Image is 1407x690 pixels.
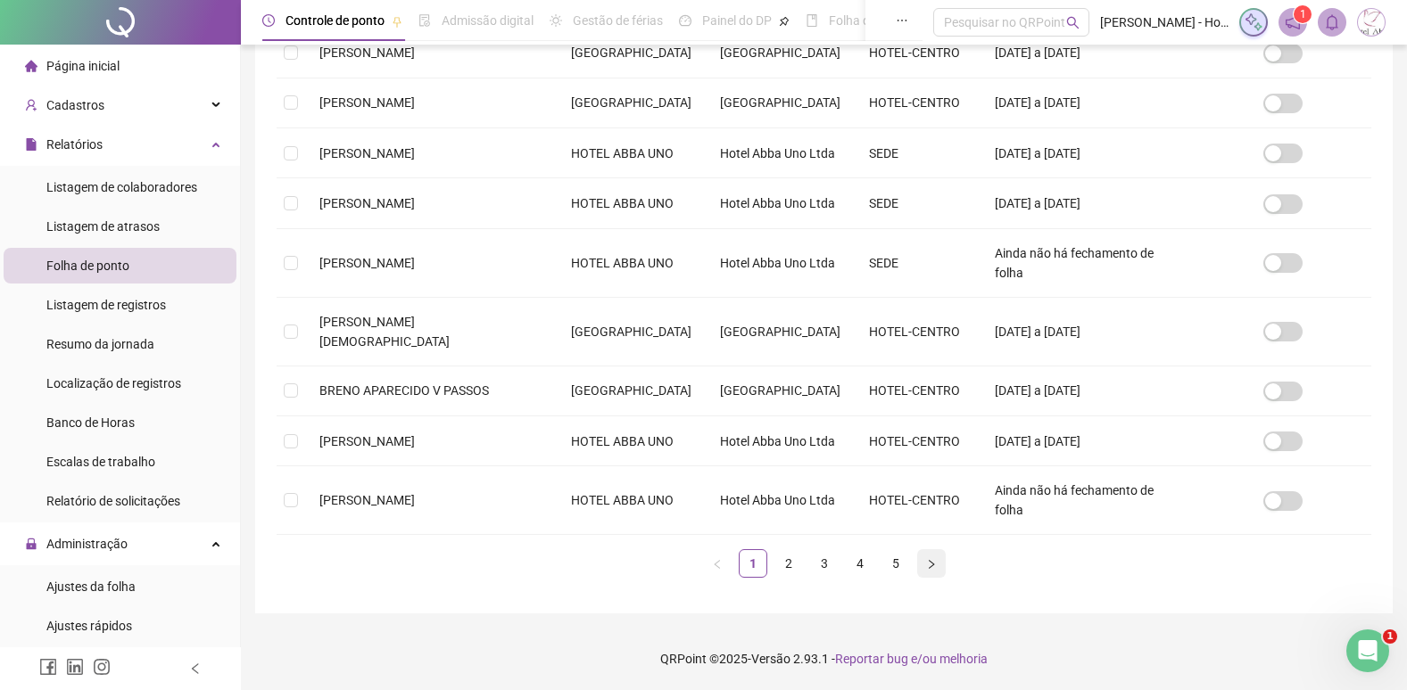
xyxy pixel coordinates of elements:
span: Folha de pagamento [829,13,943,28]
span: clock-circle [262,14,275,27]
span: dashboard [679,14,691,27]
span: sun [550,14,562,27]
span: Folha de ponto [46,259,129,273]
span: Reportar bug e/ou melhoria [835,652,988,666]
span: ellipsis [896,14,908,27]
span: 1 [1383,629,1397,644]
td: [GEOGRAPHIC_DATA] [706,298,855,366]
iframe: Intercom live chat [1346,629,1389,672]
span: [PERSON_NAME] [319,146,415,160]
td: [GEOGRAPHIC_DATA] [706,28,855,78]
img: sparkle-icon.fc2bf0ac1784a2077858766a79e2daf3.svg [1244,12,1263,32]
span: [PERSON_NAME] [319,493,415,507]
span: Listagem de atrasos [46,219,160,234]
span: BRENO APARECIDO V PASSOS [319,383,489,398]
span: Listagem de colaboradores [46,180,197,194]
td: [DATE] a [DATE] [981,366,1196,416]
span: Resumo da jornada [46,337,154,351]
span: Cadastros [46,98,104,112]
button: right [917,549,946,578]
span: Ajustes rápidos [46,619,132,633]
td: HOTEL-CENTRO [855,78,981,128]
span: Administração [46,537,128,551]
span: file-done [418,14,431,27]
li: 1 [739,549,767,578]
span: Gestão de férias [573,13,663,28]
td: SEDE [855,229,981,298]
a: 4 [847,550,873,577]
span: facebook [39,658,57,676]
span: home [25,60,37,72]
sup: 1 [1294,5,1312,23]
span: pushpin [392,16,402,27]
a: 2 [775,550,802,577]
a: 3 [811,550,838,577]
img: 36294 [1358,9,1385,36]
td: SEDE [855,178,981,228]
span: search [1066,16,1080,29]
span: pushpin [779,16,790,27]
td: HOTEL ABBA UNO [557,229,706,298]
span: Banco de Horas [46,415,135,430]
td: [DATE] a [DATE] [981,128,1196,178]
li: 2 [774,549,803,578]
td: HOTEL ABBA UNO [557,466,706,535]
li: 4 [846,549,874,578]
td: Hotel Abba Uno Ltda [706,178,855,228]
td: [DATE] a [DATE] [981,416,1196,466]
li: 5 [881,549,910,578]
li: 3 [810,549,839,578]
span: instagram [93,658,111,676]
td: [DATE] a [DATE] [981,78,1196,128]
span: [PERSON_NAME] [319,256,415,270]
span: Admissão digital [442,13,534,28]
td: HOTEL-CENTRO [855,366,981,416]
span: [PERSON_NAME] [319,434,415,448]
span: Escalas de trabalho [46,455,155,469]
span: [PERSON_NAME] [319,45,415,60]
span: Controle de ponto [286,13,385,28]
span: Página inicial [46,59,120,73]
span: bell [1324,14,1340,30]
td: HOTEL-CENTRO [855,466,981,535]
td: [DATE] a [DATE] [981,178,1196,228]
a: 5 [882,550,909,577]
td: Hotel Abba Uno Ltda [706,229,855,298]
span: [PERSON_NAME][DEMOGRAPHIC_DATA] [319,315,450,349]
footer: QRPoint © 2025 - 2.93.1 - [241,628,1407,690]
span: [PERSON_NAME] [319,95,415,110]
span: Relatórios [46,137,103,152]
span: Relatório de solicitações [46,494,180,508]
td: Hotel Abba Uno Ltda [706,416,855,466]
td: HOTEL-CENTRO [855,28,981,78]
li: Próxima página [917,549,946,578]
span: file [25,138,37,151]
td: [GEOGRAPHIC_DATA] [557,298,706,366]
span: lock [25,538,37,550]
span: 1 [1300,8,1306,21]
span: linkedin [66,658,84,676]
td: HOTEL ABBA UNO [557,128,706,178]
span: notification [1285,14,1301,30]
td: [DATE] a [DATE] [981,28,1196,78]
td: HOTEL-CENTRO [855,416,981,466]
span: user-add [25,99,37,111]
a: 1 [740,550,766,577]
button: left [703,549,732,578]
td: [GEOGRAPHIC_DATA] [706,366,855,416]
td: SEDE [855,128,981,178]
span: [PERSON_NAME] - Hotel Abba Uno Ltda [1100,12,1229,32]
span: left [189,662,202,675]
td: Hotel Abba Uno Ltda [706,128,855,178]
td: [GEOGRAPHIC_DATA] [557,366,706,416]
td: [GEOGRAPHIC_DATA] [557,78,706,128]
td: HOTEL ABBA UNO [557,416,706,466]
span: book [806,14,818,27]
td: [GEOGRAPHIC_DATA] [706,78,855,128]
td: HOTEL ABBA UNO [557,178,706,228]
span: Ajustes da folha [46,579,136,594]
span: [PERSON_NAME] [319,196,415,210]
li: Página anterior [703,549,732,578]
span: Listagem de registros [46,298,166,312]
span: right [926,559,937,570]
